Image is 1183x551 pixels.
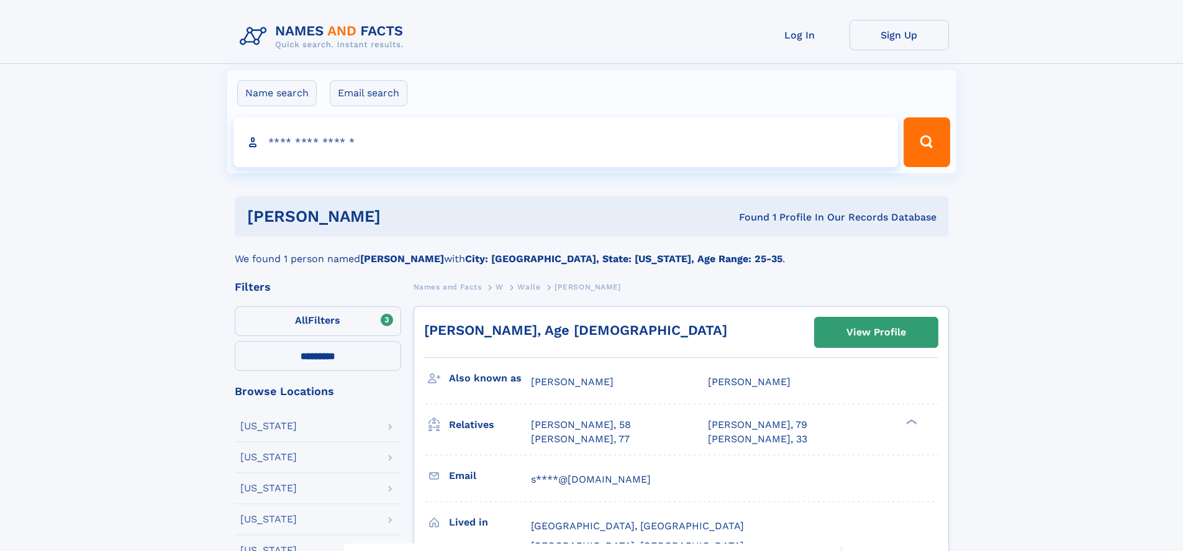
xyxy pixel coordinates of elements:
a: W [496,279,504,294]
span: [PERSON_NAME] [531,376,614,388]
span: Walle [517,283,540,291]
img: Logo Names and Facts [235,20,414,53]
span: [PERSON_NAME] [555,283,621,291]
a: [PERSON_NAME], 58 [531,418,631,432]
span: W [496,283,504,291]
h3: Email [449,465,531,486]
div: [US_STATE] [240,514,297,524]
a: Log In [750,20,850,50]
div: View Profile [846,318,906,347]
span: All [295,314,308,326]
div: [US_STATE] [240,483,297,493]
button: Search Button [904,117,950,167]
div: Filters [235,281,401,293]
a: Names and Facts [414,279,482,294]
input: search input [233,117,899,167]
div: Found 1 Profile In Our Records Database [560,211,936,224]
a: Sign Up [850,20,949,50]
a: [PERSON_NAME], 79 [708,418,807,432]
div: [US_STATE] [240,452,297,462]
div: We found 1 person named with . [235,237,949,266]
a: View Profile [815,317,938,347]
label: Name search [237,80,317,106]
a: Walle [517,279,540,294]
div: ❯ [903,418,918,426]
h3: Lived in [449,512,531,533]
span: [PERSON_NAME] [708,376,791,388]
label: Filters [235,306,401,336]
div: Browse Locations [235,386,401,397]
h3: Also known as [449,368,531,389]
b: [PERSON_NAME] [360,253,444,265]
b: City: [GEOGRAPHIC_DATA], State: [US_STATE], Age Range: 25-35 [465,253,782,265]
a: [PERSON_NAME], Age [DEMOGRAPHIC_DATA] [424,322,727,338]
div: [US_STATE] [240,421,297,431]
a: [PERSON_NAME], 77 [531,432,630,446]
a: [PERSON_NAME], 33 [708,432,807,446]
h3: Relatives [449,414,531,435]
h1: [PERSON_NAME] [247,209,560,224]
label: Email search [330,80,407,106]
span: [GEOGRAPHIC_DATA], [GEOGRAPHIC_DATA] [531,520,744,532]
